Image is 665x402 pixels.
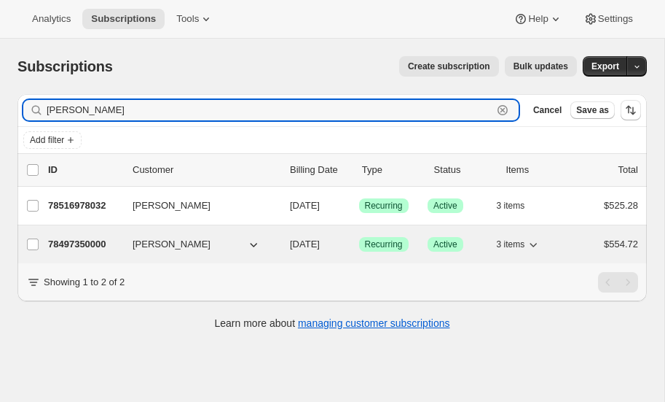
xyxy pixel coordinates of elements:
span: [DATE] [290,200,320,211]
button: Clear [495,103,510,117]
p: Total [618,163,638,177]
span: Active [433,200,457,212]
span: Subscriptions [91,13,156,25]
input: Filter subscribers [47,100,492,120]
button: 3 items [497,234,541,255]
p: 78516978032 [48,198,121,213]
a: managing customer subscriptions [298,317,450,329]
span: Bulk updates [513,61,568,72]
span: Save as [576,104,609,116]
div: Type [362,163,422,177]
button: Help [505,9,571,29]
span: Tools [176,13,199,25]
div: 78497350000[PERSON_NAME][DATE]SuccessRecurringSuccessActive3 items$554.72 [48,234,638,255]
span: [DATE] [290,239,320,250]
div: IDCustomerBilling DateTypeStatusItemsTotal [48,163,638,177]
span: 3 items [497,239,525,250]
span: Help [528,13,548,25]
button: Save as [570,101,615,119]
nav: Pagination [598,272,638,293]
span: Cancel [533,104,562,116]
button: Bulk updates [505,56,577,77]
button: 3 items [497,196,541,216]
span: Create subscription [408,61,490,72]
span: Settings [598,13,633,25]
span: [PERSON_NAME] [133,237,210,252]
span: Subscriptions [17,58,113,74]
button: Analytics [23,9,79,29]
p: Learn more about [215,316,450,331]
button: Tools [168,9,222,29]
button: [PERSON_NAME] [124,194,269,217]
button: Export [583,56,628,77]
button: Cancel [527,101,567,119]
span: Add filter [30,134,64,146]
span: [PERSON_NAME] [133,198,210,213]
span: $525.28 [604,200,638,211]
p: Status [434,163,495,177]
span: Export [591,61,619,72]
span: Recurring [365,239,403,250]
span: $554.72 [604,239,638,250]
button: Add filter [23,131,82,149]
p: Showing 1 to 2 of 2 [44,275,125,290]
button: Create subscription [399,56,499,77]
div: 78516978032[PERSON_NAME][DATE]SuccessRecurringSuccessActive3 items$525.28 [48,196,638,216]
p: Customer [133,163,278,177]
p: ID [48,163,121,177]
p: 78497350000 [48,237,121,252]
span: Active [433,239,457,250]
button: Subscriptions [82,9,165,29]
span: 3 items [497,200,525,212]
span: Recurring [365,200,403,212]
button: [PERSON_NAME] [124,233,269,256]
span: Analytics [32,13,71,25]
button: Sort the results [621,100,641,120]
p: Billing Date [290,163,350,177]
div: Items [505,163,566,177]
button: Settings [575,9,642,29]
